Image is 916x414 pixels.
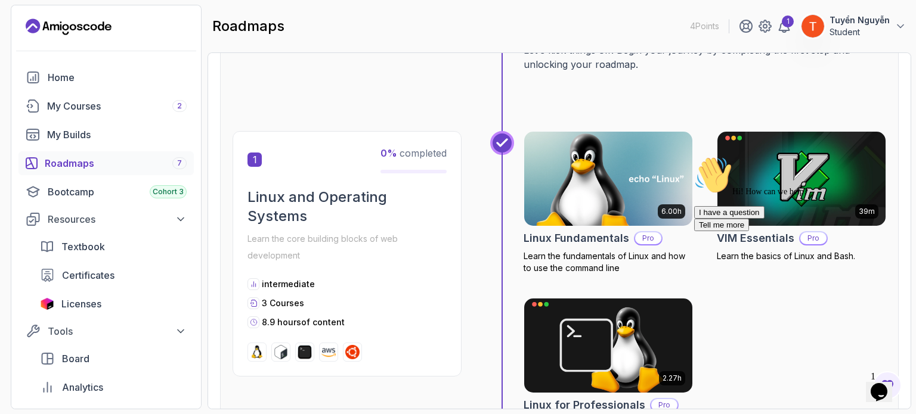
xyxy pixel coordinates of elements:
[262,316,345,328] p: 8.9 hours of content
[47,127,187,142] div: My Builds
[177,158,182,168] span: 7
[651,399,677,411] p: Pro
[690,20,719,32] p: 4 Points
[18,320,194,342] button: Tools
[298,345,312,359] img: terminal logo
[321,345,336,359] img: aws logo
[212,17,284,36] h2: roadmaps
[45,156,187,170] div: Roadmaps
[717,132,886,226] img: VIM Essentials card
[274,345,288,359] img: bash logo
[635,232,661,244] p: Pro
[524,43,886,71] p: Let's kick things off! Begin your journey by completing the first step and unlocking your roadmap.
[47,99,187,113] div: My Courses
[5,5,43,43] img: :wave:
[18,180,194,204] a: bootcamp
[5,67,60,80] button: Tell me more
[62,380,103,394] span: Analytics
[380,147,447,159] span: completed
[5,55,75,67] button: I have a question
[177,101,182,111] span: 2
[250,345,264,359] img: linux logo
[33,235,194,259] a: textbook
[524,131,693,274] a: Linux Fundamentals card6.00hLinux FundamentalsProLearn the fundamentals of Linux and how to use t...
[689,151,904,360] iframe: chat widget
[777,19,791,33] a: 1
[48,185,187,199] div: Bootcamp
[33,375,194,399] a: analytics
[18,66,194,89] a: home
[262,298,304,308] span: 3 Courses
[62,268,114,282] span: Certificates
[830,26,890,38] p: Student
[5,5,219,80] div: 👋Hi! How can we help?I have a questionTell me more
[380,147,397,159] span: 0 %
[40,298,54,310] img: jetbrains icon
[18,151,194,175] a: roadmaps
[26,17,112,36] a: Landing page
[61,297,101,311] span: Licenses
[866,366,904,402] iframe: chat widget
[153,187,184,197] span: Cohort 3
[247,188,447,226] h2: Linux and Operating Systems
[48,324,187,338] div: Tools
[524,230,629,247] h2: Linux Fundamentals
[247,152,262,167] span: 1
[33,263,194,287] a: certificates
[18,123,194,147] a: builds
[18,94,194,118] a: courses
[663,373,682,383] p: 2.27h
[247,231,447,264] p: Learn the core building blocks of web development
[524,397,645,413] h2: Linux for Professionals
[782,15,794,27] div: 1
[345,345,360,359] img: ubuntu logo
[33,347,194,371] a: board
[61,239,105,254] span: Textbook
[801,14,906,38] button: user profile imageTuyển NguyễnStudent
[48,70,187,85] div: Home
[661,207,682,216] p: 6.00h
[262,278,315,290] p: intermediate
[717,131,886,262] a: VIM Essentials card39mVIM EssentialsProLearn the basics of Linux and Bash.
[62,351,89,366] span: Board
[33,292,194,316] a: licenses
[520,129,697,228] img: Linux Fundamentals card
[5,36,118,45] span: Hi! How can we help?
[18,208,194,230] button: Resources
[801,15,824,38] img: user profile image
[48,212,187,226] div: Resources
[830,14,890,26] p: Tuyển Nguyễn
[524,250,693,274] p: Learn the fundamentals of Linux and how to use the command line
[524,298,692,393] img: Linux for Professionals card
